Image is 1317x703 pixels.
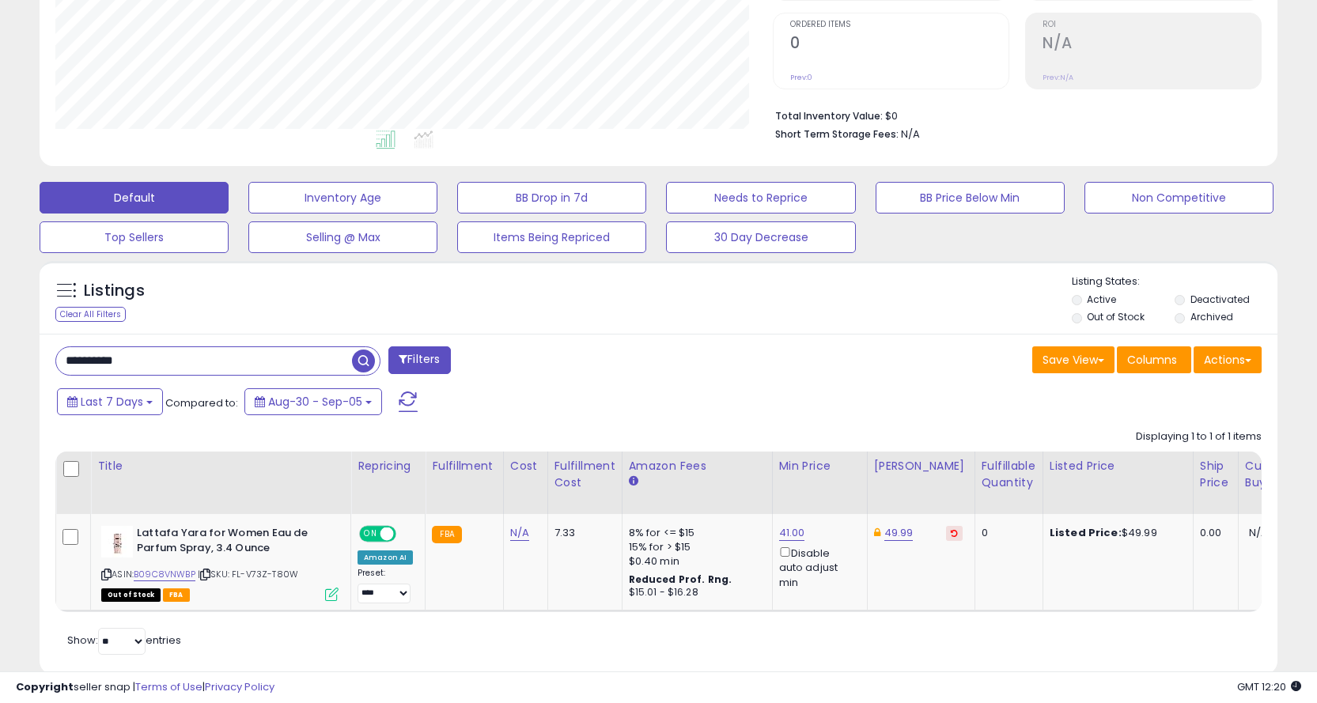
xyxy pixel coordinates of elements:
[629,554,760,569] div: $0.40 min
[666,221,855,253] button: 30 Day Decrease
[1050,458,1186,474] div: Listed Price
[779,544,855,590] div: Disable auto adjust min
[982,526,1031,540] div: 0
[629,586,760,599] div: $15.01 - $16.28
[67,633,181,648] span: Show: entries
[1237,679,1301,694] span: 2025-09-13 12:20 GMT
[163,588,190,602] span: FBA
[790,21,1009,29] span: Ordered Items
[874,458,968,474] div: [PERSON_NAME]
[775,105,1250,124] li: $0
[101,526,339,599] div: ASIN:
[16,679,74,694] strong: Copyright
[666,182,855,214] button: Needs to Reprice
[1190,293,1250,306] label: Deactivated
[248,221,437,253] button: Selling @ Max
[432,458,496,474] div: Fulfillment
[629,474,638,489] small: Amazon Fees.
[358,568,413,603] div: Preset:
[55,307,126,322] div: Clear All Filters
[137,526,329,559] b: Lattafa Yara for Women Eau de Parfum Spray, 3.4 Ounce
[629,540,760,554] div: 15% for > $15
[388,346,450,374] button: Filters
[1043,21,1261,29] span: ROI
[198,568,298,580] span: | SKU: FL-V73Z-T80W
[97,458,344,474] div: Title
[165,395,238,410] span: Compared to:
[457,182,646,214] button: BB Drop in 7d
[510,525,529,541] a: N/A
[554,458,615,491] div: Fulfillment Cost
[1190,310,1233,323] label: Archived
[361,527,380,541] span: ON
[790,34,1009,55] h2: 0
[40,221,229,253] button: Top Sellers
[84,280,145,302] h5: Listings
[358,458,418,474] div: Repricing
[884,525,914,541] a: 49.99
[1200,526,1226,540] div: 0.00
[205,679,274,694] a: Privacy Policy
[40,182,229,214] button: Default
[394,527,419,541] span: OFF
[135,679,202,694] a: Terms of Use
[244,388,382,415] button: Aug-30 - Sep-05
[358,550,413,565] div: Amazon AI
[775,127,899,141] b: Short Term Storage Fees:
[779,525,805,541] a: 41.00
[1136,429,1262,444] div: Displaying 1 to 1 of 1 items
[901,127,920,142] span: N/A
[57,388,163,415] button: Last 7 Days
[510,458,541,474] div: Cost
[775,109,883,123] b: Total Inventory Value:
[134,568,195,581] a: B09C8VNWBP
[554,526,610,540] div: 7.33
[1127,352,1177,368] span: Columns
[1084,182,1273,214] button: Non Competitive
[432,526,461,543] small: FBA
[248,182,437,214] button: Inventory Age
[629,458,766,474] div: Amazon Fees
[1072,274,1277,289] p: Listing States:
[1032,346,1115,373] button: Save View
[268,394,362,410] span: Aug-30 - Sep-05
[16,680,274,695] div: seller snap | |
[779,458,861,474] div: Min Price
[1200,458,1232,491] div: Ship Price
[876,182,1065,214] button: BB Price Below Min
[1087,293,1116,306] label: Active
[1087,310,1145,323] label: Out of Stock
[101,588,161,602] span: All listings that are currently out of stock and unavailable for purchase on Amazon
[1043,34,1261,55] h2: N/A
[457,221,646,253] button: Items Being Repriced
[101,526,133,557] img: 21-VSHGKlsL._SL40_.jpg
[1117,346,1191,373] button: Columns
[1249,525,1268,540] span: N/A
[1194,346,1262,373] button: Actions
[1050,526,1181,540] div: $49.99
[982,458,1036,491] div: Fulfillable Quantity
[629,526,760,540] div: 8% for <= $15
[1050,525,1122,540] b: Listed Price:
[629,573,732,586] b: Reduced Prof. Rng.
[790,73,812,82] small: Prev: 0
[1043,73,1073,82] small: Prev: N/A
[81,394,143,410] span: Last 7 Days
